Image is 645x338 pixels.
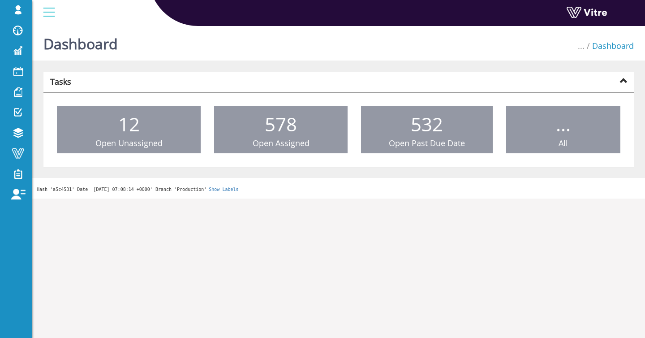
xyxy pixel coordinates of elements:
[361,106,493,154] a: 532 Open Past Due Date
[556,111,571,137] span: ...
[265,111,297,137] span: 578
[585,40,634,52] li: Dashboard
[389,138,465,148] span: Open Past Due Date
[209,187,238,192] a: Show Labels
[118,111,140,137] span: 12
[578,40,585,51] span: ...
[95,138,163,148] span: Open Unassigned
[57,106,201,154] a: 12 Open Unassigned
[559,138,568,148] span: All
[411,111,443,137] span: 532
[50,76,71,87] strong: Tasks
[253,138,310,148] span: Open Assigned
[506,106,620,154] a: ... All
[37,187,206,192] span: Hash 'a5c4531' Date '[DATE] 07:08:14 +0000' Branch 'Production'
[43,22,118,61] h1: Dashboard
[214,106,348,154] a: 578 Open Assigned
